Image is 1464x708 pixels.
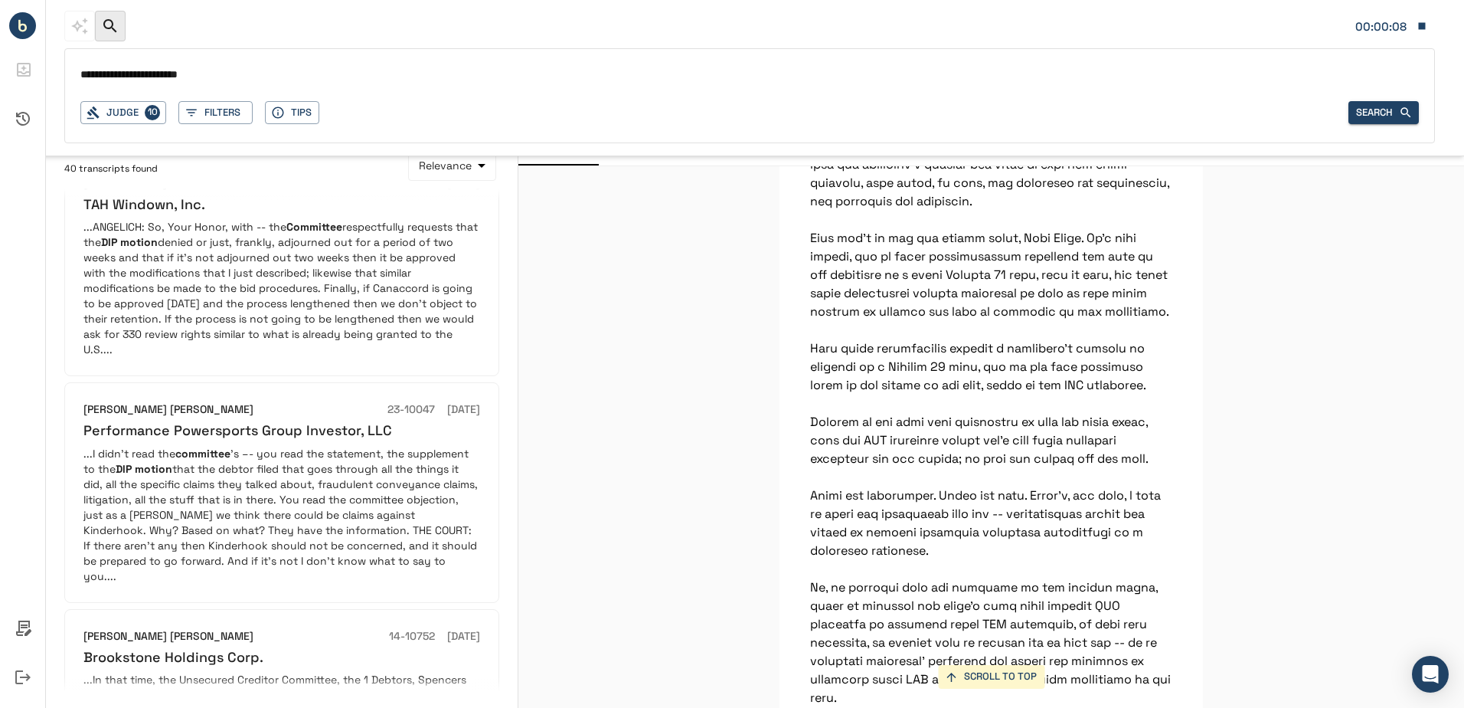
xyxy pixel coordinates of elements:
[80,101,166,125] button: Judge10
[1348,101,1419,125] button: Search
[83,421,392,439] h6: Performance Powersports Group Investor, LLC
[1348,10,1435,42] button: Matter: 099998/144580
[135,462,172,476] em: motion
[145,105,160,120] p: 10
[447,402,480,418] h6: [DATE]
[83,446,480,584] p: ...I didn’t read the ’s –- you read the statement, the supplement to the that the debtor filed th...
[387,402,435,418] h6: 23-10047
[83,628,253,645] h6: [PERSON_NAME] [PERSON_NAME]
[83,195,205,213] h6: TAH Windown, Inc.
[83,402,253,418] h6: [PERSON_NAME] [PERSON_NAME]
[120,235,158,249] em: motion
[64,11,95,41] span: This feature has been disabled by your account admin.
[178,101,253,125] button: Filters
[286,220,342,234] em: Committee
[938,665,1044,689] button: SCROLL TO TOP
[83,219,480,357] p: ...ANGELICH: So, Your Honor, with -- the respectfully requests that the denied or just, frankly, ...
[83,648,263,666] h6: Brookstone Holdings Corp.
[389,628,435,645] h6: 14-10752
[447,628,480,645] h6: [DATE]
[101,235,117,249] em: DIP
[116,462,132,476] em: DIP
[408,150,496,181] div: Relevance
[175,447,230,461] em: committee
[265,101,319,125] button: Tips
[1412,656,1449,693] div: Open Intercom Messenger
[1355,17,1409,37] div: Matter: 099998/144580
[64,162,158,177] span: 40 transcripts found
